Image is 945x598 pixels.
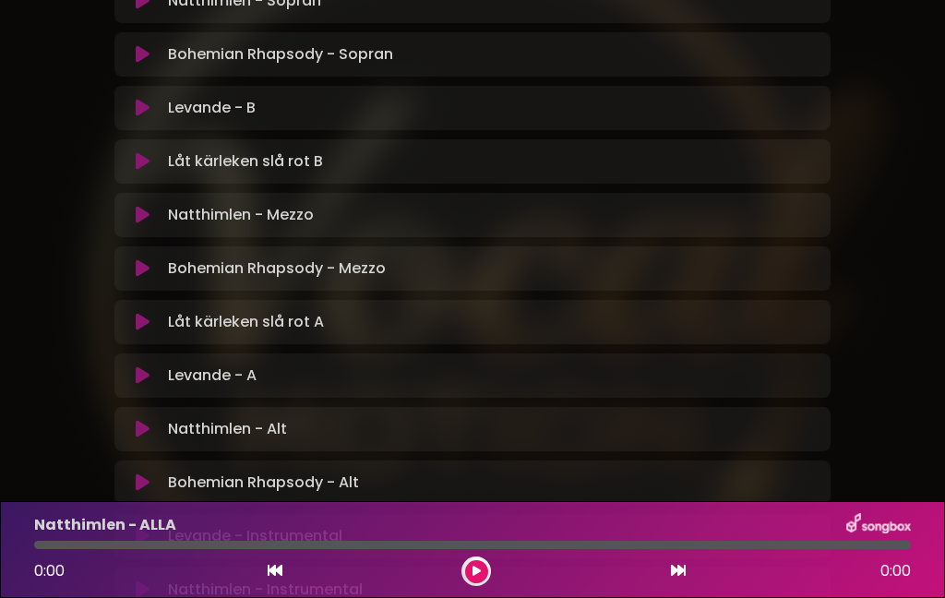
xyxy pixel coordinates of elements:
[168,257,386,279] font: Bohemian Rhapsody - Mezzo
[846,513,911,537] img: songbox-logo-white.png
[168,150,323,172] font: Låt kärleken slå rot B
[34,514,176,535] font: Natthimlen - ALLA
[168,311,324,332] font: Låt kärleken slå rot A
[168,97,256,118] font: Levande - B
[168,472,359,493] font: Bohemian Rhapsody - Alt
[880,560,911,581] font: 0:00
[168,204,314,225] font: Natthimlen - Mezzo
[168,418,287,439] font: Natthimlen - Alt
[168,365,257,386] font: Levande - A
[34,560,65,581] font: 0:00
[168,43,393,65] font: Bohemian Rhapsody - Sopran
